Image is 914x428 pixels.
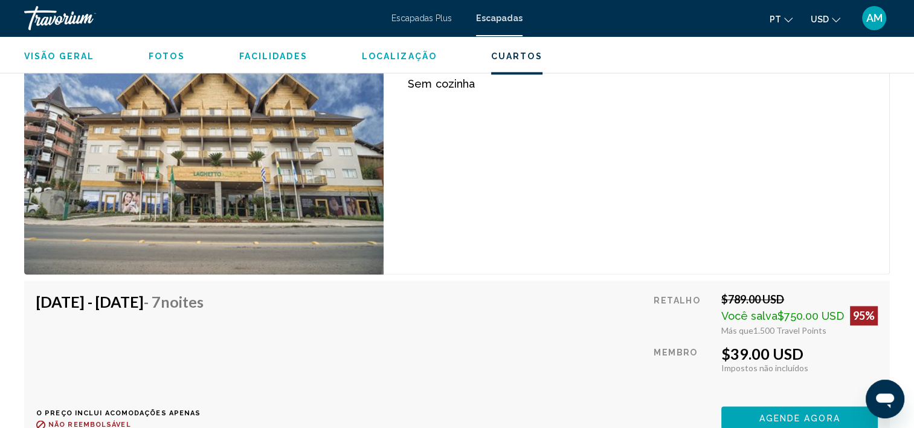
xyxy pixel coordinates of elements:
[408,77,474,90] span: Sem cozinha
[866,380,904,418] iframe: Botón para iniciar la ventana de mensajería
[491,51,542,62] button: cuartos
[770,15,781,24] span: Pt
[391,13,452,23] a: Escapadas Plus
[149,51,185,62] button: Fotos
[144,293,204,311] span: - 7
[858,5,890,31] button: Menú de usuario
[362,51,437,62] button: Localização
[36,293,204,311] h4: [DATE] - [DATE]
[811,15,829,24] span: USD
[770,10,793,28] button: Cambiar idioma
[161,293,204,311] span: Noites
[491,51,542,61] span: cuartos
[239,51,307,61] span: Facilidades
[777,310,844,322] font: $750.00 USD
[24,6,379,30] a: Travorium
[753,325,826,336] span: 1.500 Travel Points
[721,363,808,373] span: Impostos não incluídos
[654,293,712,336] div: Retalho
[866,12,883,24] span: AM
[721,325,753,336] span: Más que
[850,306,878,325] div: 95%
[654,345,712,397] div: Membro
[721,345,803,363] font: $39.00 USD
[149,51,185,61] span: Fotos
[721,293,784,306] font: $789.00 USD
[24,51,94,62] button: Visão geral
[239,51,307,62] button: Facilidades
[36,409,213,417] p: O preço inclui acomodações apenas
[24,51,94,61] span: Visão geral
[476,13,523,23] a: Escapadas
[721,310,777,322] span: Você salva
[811,10,840,28] button: Cambiar moneda
[362,51,437,61] span: Localização
[759,413,840,423] span: Agende agora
